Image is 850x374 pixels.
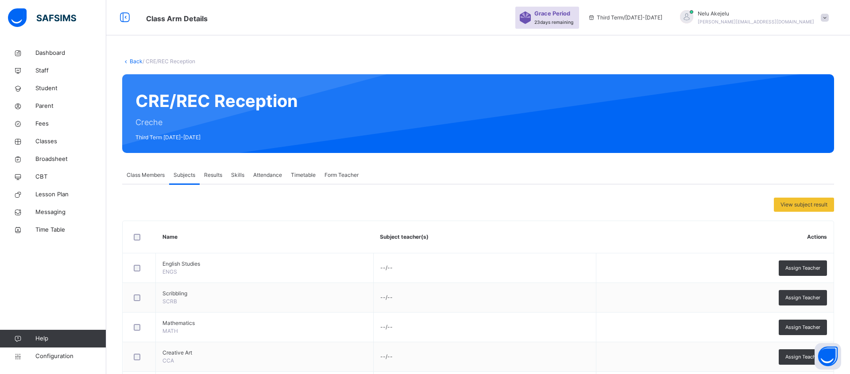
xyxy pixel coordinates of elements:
[671,10,833,26] div: NeluAkejelu
[35,137,106,146] span: Classes
[143,58,195,65] span: / CRE/REC Reception
[162,290,367,298] span: Scribbling
[35,208,106,217] span: Messaging
[815,343,841,370] button: Open asap
[162,268,177,275] span: ENGS
[162,349,367,357] span: Creative Art
[35,172,106,181] span: CBT
[698,19,814,24] span: [PERSON_NAME][EMAIL_ADDRESS][DOMAIN_NAME]
[520,11,531,24] img: sticker-purple.71386a28dfed39d6af7621340158ba97.svg
[698,10,814,18] span: Nelu Akejelu
[156,221,374,253] th: Name
[291,171,316,179] span: Timetable
[534,9,570,18] span: Grace Period
[35,225,106,234] span: Time Table
[162,260,367,268] span: English Studies
[162,328,178,334] span: MATH
[146,14,208,23] span: Class Arm Details
[785,294,820,301] span: Assign Teacher
[785,353,820,361] span: Assign Teacher
[373,221,596,253] th: Subject teacher(s)
[35,190,106,199] span: Lesson Plan
[785,324,820,331] span: Assign Teacher
[35,119,106,128] span: Fees
[162,319,367,327] span: Mathematics
[162,357,174,364] span: CCA
[8,8,76,27] img: safsims
[127,171,165,179] span: Class Members
[373,342,596,372] td: --/--
[174,171,195,179] span: Subjects
[204,171,222,179] span: Results
[325,171,359,179] span: Form Teacher
[231,171,244,179] span: Skills
[35,334,106,343] span: Help
[534,19,573,25] span: 23 days remaining
[130,58,143,65] a: Back
[588,14,662,22] span: session/term information
[780,201,827,209] span: View subject result
[35,102,106,111] span: Parent
[596,221,834,253] th: Actions
[373,253,596,283] td: --/--
[162,298,177,305] span: SCRB
[35,66,106,75] span: Staff
[785,264,820,272] span: Assign Teacher
[35,352,106,361] span: Configuration
[35,49,106,57] span: Dashboard
[373,313,596,342] td: --/--
[373,283,596,313] td: --/--
[253,171,282,179] span: Attendance
[35,84,106,93] span: Student
[35,155,106,164] span: Broadsheet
